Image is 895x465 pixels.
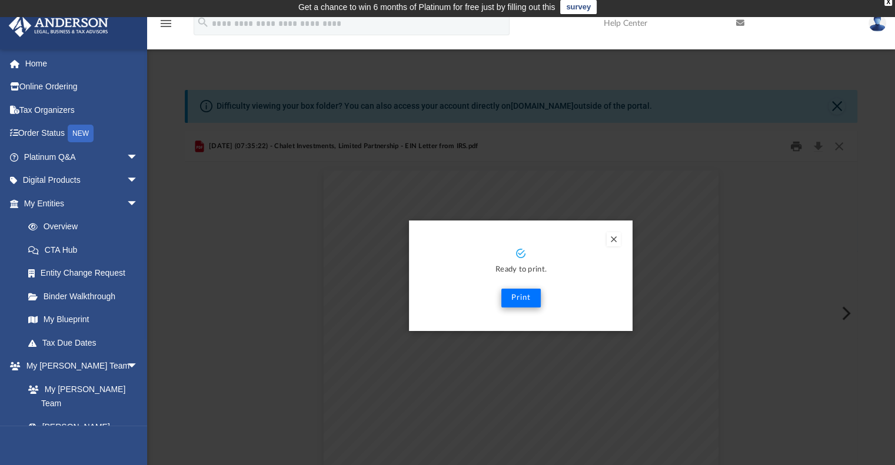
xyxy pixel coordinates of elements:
button: Print [501,289,541,307]
i: menu [159,16,173,31]
a: My [PERSON_NAME] Team [16,377,144,415]
a: Tax Organizers [8,98,156,122]
a: Home [8,52,156,75]
a: Overview [16,215,156,239]
a: My Entitiesarrow_drop_down [8,192,156,215]
img: User Pic [869,15,886,32]
a: Order StatusNEW [8,122,156,146]
a: My [PERSON_NAME] Teamarrow_drop_down [8,354,150,378]
a: [PERSON_NAME] System [16,415,150,453]
a: Binder Walkthrough [16,285,156,308]
div: NEW [68,125,94,142]
span: arrow_drop_down [127,145,150,169]
span: arrow_drop_down [127,354,150,379]
a: Tax Due Dates [16,331,156,354]
img: Anderson Advisors Platinum Portal [5,14,112,37]
a: CTA Hub [16,238,156,262]
a: Entity Change Request [16,262,156,285]
span: arrow_drop_down [127,192,150,216]
a: Platinum Q&Aarrow_drop_down [8,145,156,169]
span: arrow_drop_down [127,169,150,193]
i: search [197,16,209,29]
a: My Blueprint [16,308,150,332]
a: menu [159,22,173,31]
p: Ready to print. [421,263,621,277]
a: Online Ordering [8,75,156,99]
a: Digital Productsarrow_drop_down [8,169,156,192]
